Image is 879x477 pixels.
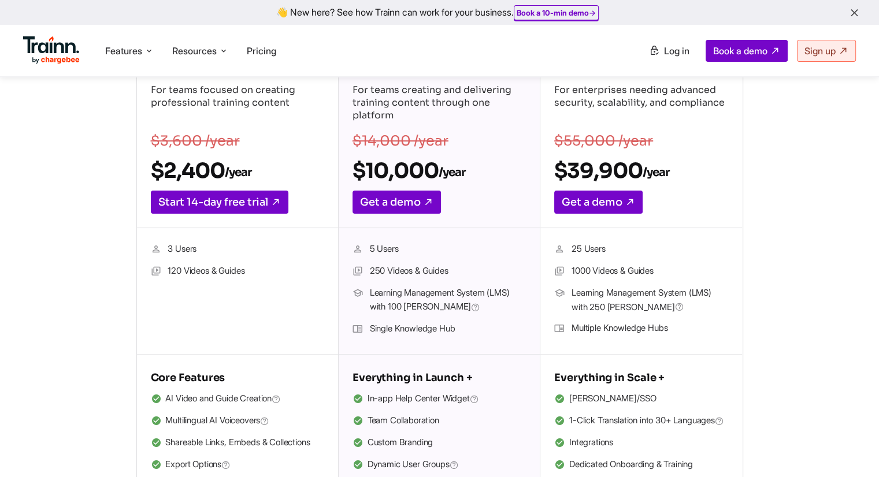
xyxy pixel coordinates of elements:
sub: /year [643,165,669,180]
li: Single Knowledge Hub [353,322,526,337]
li: 3 Users [151,242,324,257]
li: 120 Videos & Guides [151,264,324,279]
a: Get a demo [353,191,441,214]
p: For enterprises needing advanced security, scalability, and compliance [554,84,728,124]
li: Shareable Links, Embeds & Collections [151,435,324,450]
s: $55,000 /year [554,132,653,150]
p: For teams focused on creating professional training content [151,84,324,124]
li: 25 Users [554,242,728,257]
h2: $2,400 [151,158,324,184]
span: Resources [172,44,217,57]
span: AI Video and Guide Creation [165,392,281,407]
b: Book a 10-min demo [517,8,589,17]
a: Pricing [247,45,276,57]
span: Sign up [804,45,836,57]
li: Multiple Knowledge Hubs [554,321,728,336]
a: Log in [642,40,696,61]
span: Log in [664,45,689,57]
span: Features [105,44,142,57]
span: Learning Management System (LMS) with 100 [PERSON_NAME] [370,286,526,315]
li: Team Collaboration [353,413,526,428]
span: 1-Click Translation into 30+ Languages [569,413,724,428]
s: $3,600 /year [151,132,240,150]
li: Dedicated Onboarding & Training [554,457,728,472]
h2: $39,900 [554,158,728,184]
h2: $10,000 [353,158,526,184]
span: In-app Help Center Widget [368,392,479,407]
div: 👋 New here? See how Trainn can work for your business. [7,7,872,18]
h5: Everything in Launch + [353,368,526,387]
sub: /year [225,165,251,180]
span: Book a demo [713,45,767,57]
li: 1000 Videos & Guides [554,264,728,279]
s: $14,000 /year [353,132,448,150]
a: Start 14-day free trial [151,191,288,214]
span: Export Options [165,457,231,472]
a: Book a demo [706,40,788,62]
li: 5 Users [353,242,526,257]
img: Trainn Logo [23,36,80,64]
iframe: Chat Widget [821,422,879,477]
li: 250 Videos & Guides [353,264,526,279]
p: For teams creating and delivering training content through one platform [353,84,526,124]
li: [PERSON_NAME]/SSO [554,392,728,407]
li: Integrations [554,435,728,450]
li: Custom Branding [353,435,526,450]
span: Multilingual AI Voiceovers [165,413,269,428]
a: Book a 10-min demo→ [517,8,596,17]
a: Sign up [797,40,856,62]
sub: /year [439,165,465,180]
a: Get a demo [554,191,643,214]
span: Dynamic User Groups [368,457,459,472]
span: Learning Management System (LMS) with 250 [PERSON_NAME] [572,286,728,314]
h5: Everything in Scale + [554,368,728,387]
h5: Core Features [151,368,324,387]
